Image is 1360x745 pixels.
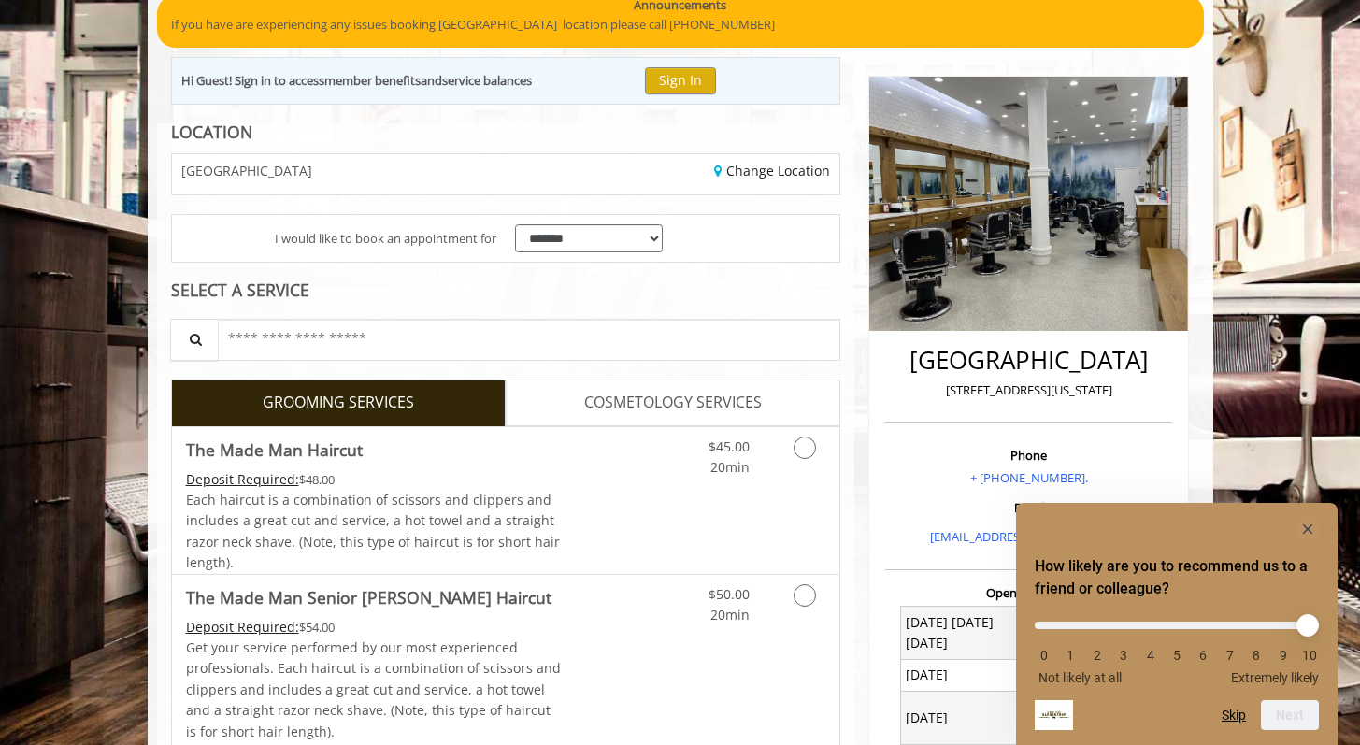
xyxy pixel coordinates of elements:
a: + [PHONE_NUMBER]. [970,469,1088,486]
p: If you have are experiencing any issues booking [GEOGRAPHIC_DATA] location please call [PHONE_NUM... [171,15,1190,35]
span: GROOMING SERVICES [263,391,414,415]
td: [DATE] [900,659,1029,691]
button: Service Search [170,319,219,361]
b: LOCATION [171,121,252,143]
td: [DATE] [900,692,1029,745]
h3: Opening Hours [885,586,1172,599]
div: Hi Guest! Sign in to access and [181,71,532,91]
span: This service needs some Advance to be paid before we block your appointment [186,618,299,636]
span: 20min [710,606,750,623]
h2: How likely are you to recommend us to a friend or colleague? Select an option from 0 to 10, with ... [1035,555,1319,600]
button: Next question [1261,700,1319,730]
li: 9 [1274,648,1293,663]
li: 3 [1114,648,1133,663]
span: $45.00 [709,437,750,455]
h2: [GEOGRAPHIC_DATA] [890,347,1167,374]
span: Extremely likely [1231,670,1319,685]
li: 0 [1035,648,1053,663]
li: 7 [1221,648,1239,663]
a: [EMAIL_ADDRESS][DOMAIN_NAME] [930,528,1127,545]
span: This service needs some Advance to be paid before we block your appointment [186,470,299,488]
div: SELECT A SERVICE [171,281,841,299]
b: member benefits [324,72,421,89]
li: 8 [1247,648,1266,663]
b: The Made Man Senior [PERSON_NAME] Haircut [186,584,551,610]
span: Not likely at all [1038,670,1122,685]
div: How likely are you to recommend us to a friend or colleague? Select an option from 0 to 10, with ... [1035,608,1319,685]
span: COSMETOLOGY SERVICES [584,391,762,415]
b: The Made Man Haircut [186,437,363,463]
button: Hide survey [1296,518,1319,540]
td: [DATE] [DATE] [DATE] [900,607,1029,660]
li: 2 [1088,648,1107,663]
li: 1 [1061,648,1080,663]
a: Change Location [714,162,830,179]
span: $50.00 [709,585,750,603]
button: Skip [1222,708,1246,723]
li: 5 [1167,648,1186,663]
h3: Phone [890,449,1167,462]
span: I would like to book an appointment for [275,229,496,249]
span: 20min [710,458,750,476]
div: $48.00 [186,469,562,490]
span: [GEOGRAPHIC_DATA] [181,164,312,178]
li: 4 [1141,648,1160,663]
p: [STREET_ADDRESS][US_STATE] [890,380,1167,400]
li: 6 [1194,648,1212,663]
p: Get your service performed by our most experienced professionals. Each haircut is a combination o... [186,638,562,742]
button: Sign In [645,67,716,94]
li: 10 [1300,648,1319,663]
span: Each haircut is a combination of scissors and clippers and includes a great cut and service, a ho... [186,491,560,571]
b: service balances [442,72,532,89]
div: How likely are you to recommend us to a friend or colleague? Select an option from 0 to 10, with ... [1035,518,1319,730]
h3: Email [890,501,1167,514]
div: $54.00 [186,617,562,638]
